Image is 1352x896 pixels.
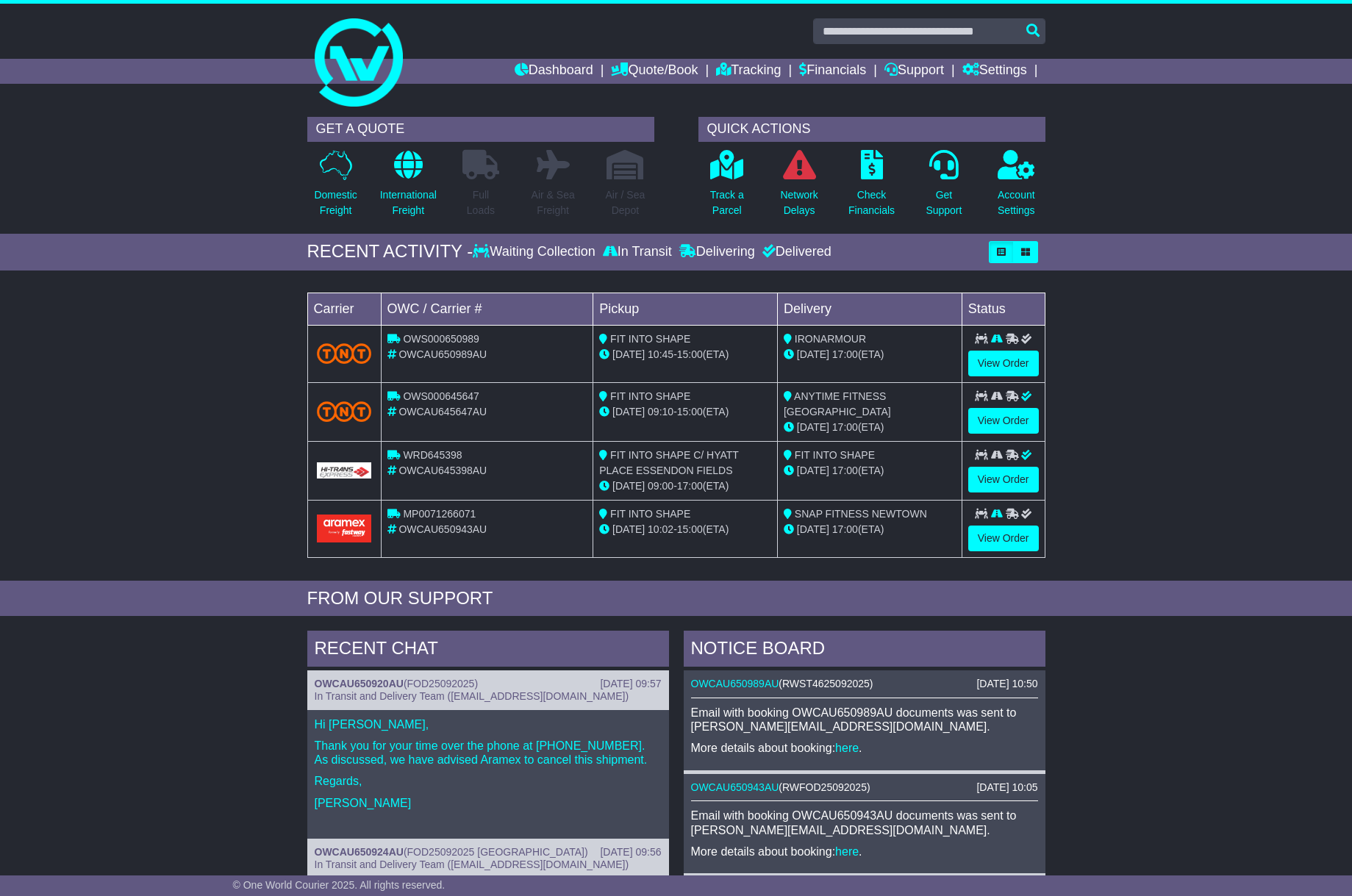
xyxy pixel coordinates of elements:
a: OWCAU650920AU [315,678,404,689]
div: - (ETA) [599,479,771,494]
a: Track aParcel [709,149,745,226]
p: Account Settings [998,187,1035,218]
td: Pickup [593,293,778,325]
span: FIT INTO SHAPE [610,508,690,520]
span: In Transit and Delivery Team ([EMAIL_ADDRESS][DOMAIN_NAME]) [315,859,629,870]
a: Financials [799,59,866,84]
p: Email with booking OWCAU650989AU documents was sent to [PERSON_NAME][EMAIL_ADDRESS][DOMAIN_NAME]. [691,706,1038,734]
span: 09:00 [648,480,673,492]
div: (ETA) [784,347,956,362]
span: © One World Courier 2025. All rights reserved. [233,879,446,891]
span: [DATE] [612,406,645,417]
p: Domestic Freight [314,187,357,218]
p: Air / Sea Depot [606,187,645,218]
div: ( ) [691,781,1038,794]
span: OWCAU645398AU [398,465,487,476]
span: [DATE] [797,523,829,535]
span: RWST4625092025 [782,678,870,689]
a: Support [884,59,944,84]
div: NOTICE BOARD [684,631,1045,670]
span: IRONARMOUR [795,333,866,345]
td: Status [962,293,1045,325]
div: ( ) [315,678,662,690]
span: [DATE] [612,480,645,492]
span: [DATE] [797,421,829,433]
div: - (ETA) [599,347,771,362]
div: QUICK ACTIONS [698,117,1045,142]
div: (ETA) [784,420,956,435]
div: Delivering [676,244,759,260]
div: RECENT ACTIVITY - [307,241,473,262]
div: Waiting Collection [473,244,598,260]
span: OWS000645647 [403,390,479,402]
p: Track a Parcel [710,187,744,218]
p: Network Delays [780,187,818,218]
span: 17:00 [677,480,703,492]
p: More details about booking: . [691,741,1038,755]
span: 15:00 [677,523,703,535]
div: Delivered [759,244,831,260]
span: FIT INTO SHAPE [610,390,690,402]
span: MP0071266071 [403,508,476,520]
span: [DATE] [797,348,829,360]
div: [DATE] 09:57 [600,678,661,690]
a: CheckFinancials [848,149,895,226]
div: [DATE] 10:50 [976,678,1037,690]
div: FROM OUR SUPPORT [307,588,1045,609]
p: More details about booking: . [691,845,1038,859]
p: Get Support [926,187,962,218]
a: Quote/Book [611,59,698,84]
a: NetworkDelays [779,149,818,226]
p: Email with booking OWCAU650943AU documents was sent to [PERSON_NAME][EMAIL_ADDRESS][DOMAIN_NAME]. [691,809,1038,836]
a: DomesticFreight [313,149,357,226]
div: In Transit [599,244,676,260]
p: Thank you for your time over the phone at [PHONE_NUMBER]. As discussed, we have advised Aramex to... [315,739,662,767]
img: Aramex.png [317,515,372,542]
p: Full Loads [462,187,499,218]
td: Carrier [307,293,381,325]
span: FOD25092025 [407,678,475,689]
div: [DATE] 09:56 [600,846,661,859]
span: FIT INTO SHAPE [795,449,875,461]
img: GetCarrierServiceLogo [317,462,372,479]
span: FIT INTO SHAPE C/ HYATT PLACE ESSENDON FIELDS [599,449,738,476]
a: AccountSettings [997,149,1036,226]
a: View Order [968,408,1039,434]
span: SNAP FITNESS NEWTOWN [795,508,927,520]
span: OWCAU650989AU [398,348,487,360]
span: 09:10 [648,406,673,417]
div: ( ) [691,678,1038,690]
span: FIT INTO SHAPE [610,333,690,345]
span: RWFOD25092025 [782,781,867,793]
a: Settings [962,59,1027,84]
span: 15:00 [677,348,703,360]
span: ANYTIME FITNESS [GEOGRAPHIC_DATA] [784,390,891,417]
span: 17:00 [832,421,858,433]
a: here [835,742,859,754]
div: (ETA) [784,463,956,479]
span: WRD645398 [403,449,462,461]
img: TNT_Domestic.png [317,401,372,421]
p: Regards, [315,774,662,788]
div: RECENT CHAT [307,631,669,670]
div: (ETA) [784,522,956,537]
span: OWCAU650943AU [398,523,487,535]
td: Delivery [777,293,962,325]
span: OWS000650989 [403,333,479,345]
span: [DATE] [797,465,829,476]
a: Dashboard [515,59,593,84]
span: 15:00 [677,406,703,417]
a: OWCAU650943AU [691,781,779,793]
td: OWC / Carrier # [381,293,593,325]
p: [PERSON_NAME] [315,796,662,810]
span: 17:00 [832,465,858,476]
span: [DATE] [612,348,645,360]
a: View Order [968,351,1039,376]
span: 10:02 [648,523,673,535]
div: GET A QUOTE [307,117,654,142]
span: [DATE] [612,523,645,535]
a: View Order [968,467,1039,492]
p: International Freight [380,187,437,218]
div: - (ETA) [599,404,771,420]
div: - (ETA) [599,522,771,537]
